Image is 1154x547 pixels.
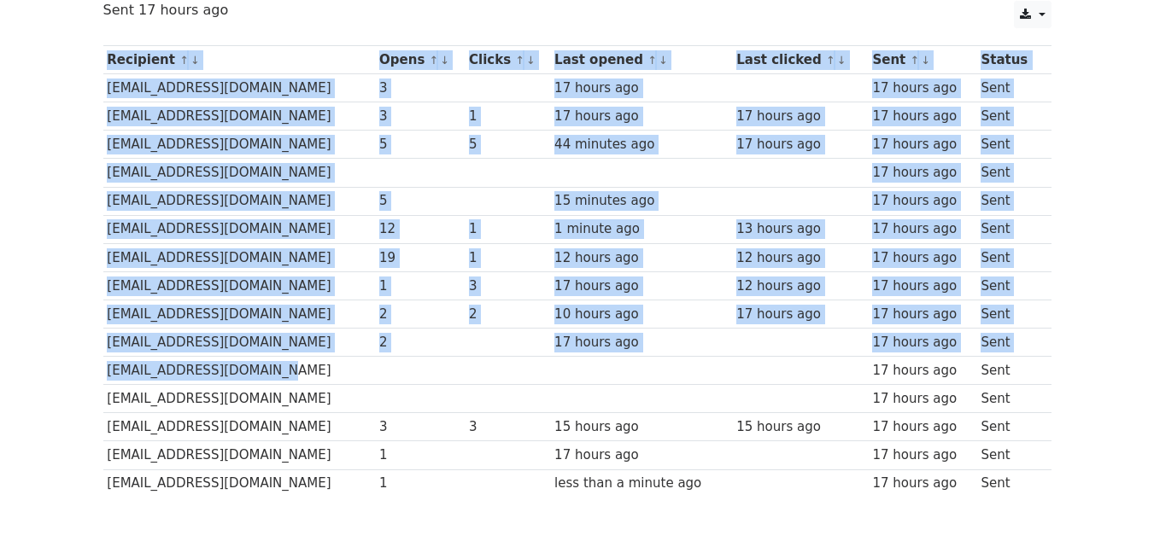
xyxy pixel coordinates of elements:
[869,46,977,74] th: Sent
[465,46,550,74] th: Clicks
[1069,465,1154,547] iframe: Chat Widget
[872,333,972,352] div: 17 hours ago
[977,300,1042,328] td: Sent
[977,441,1042,469] td: Sent
[554,333,729,352] div: 17 hours ago
[977,187,1042,215] td: Sent
[554,248,729,268] div: 12 hours ago
[379,248,460,268] div: 19
[554,474,729,493] div: less than a minute ago
[103,131,376,159] td: [EMAIL_ADDRESS][DOMAIN_NAME]
[921,54,930,67] a: ↓
[103,300,376,328] td: [EMAIL_ADDRESS][DOMAIN_NAME]
[469,107,546,126] div: 1
[977,271,1042,300] td: Sent
[872,305,972,324] div: 17 hours ago
[837,54,846,67] a: ↓
[736,305,864,324] div: 17 hours ago
[554,79,729,98] div: 17 hours ago
[103,46,376,74] th: Recipient
[872,474,972,493] div: 17 hours ago
[379,445,460,465] div: 1
[554,135,729,154] div: 44 minutes ago
[469,219,546,239] div: 1
[469,248,546,268] div: 1
[379,474,460,493] div: 1
[103,271,376,300] td: [EMAIL_ADDRESS][DOMAIN_NAME]
[911,54,920,67] a: ↑
[103,469,376,498] td: [EMAIL_ADDRESS][DOMAIN_NAME]
[977,329,1042,357] td: Sent
[872,445,972,465] div: 17 hours ago
[872,107,972,126] div: 17 hours ago
[103,215,376,243] td: [EMAIL_ADDRESS][DOMAIN_NAME]
[469,276,546,296] div: 3
[103,413,376,441] td: [EMAIL_ADDRESS][DOMAIN_NAME]
[977,215,1042,243] td: Sent
[379,191,460,211] div: 5
[872,79,972,98] div: 17 hours ago
[977,385,1042,413] td: Sent
[190,54,200,67] a: ↓
[179,54,189,67] a: ↑
[379,417,460,437] div: 3
[375,46,465,74] th: Opens
[554,305,729,324] div: 10 hours ago
[977,159,1042,187] td: Sent
[736,135,864,154] div: 17 hours ago
[103,1,1051,19] p: Sent 17 hours ago
[977,357,1042,385] td: Sent
[977,102,1042,131] td: Sent
[659,54,668,67] a: ↓
[977,74,1042,102] td: Sent
[379,276,460,296] div: 1
[554,191,729,211] div: 15 minutes ago
[103,385,376,413] td: [EMAIL_ADDRESS][DOMAIN_NAME]
[736,276,864,296] div: 12 hours ago
[872,276,972,296] div: 17 hours ago
[732,46,868,74] th: Last clicked
[103,187,376,215] td: [EMAIL_ADDRESS][DOMAIN_NAME]
[379,305,460,324] div: 2
[526,54,536,67] a: ↓
[379,219,460,239] div: 12
[103,357,376,385] td: [EMAIL_ADDRESS][DOMAIN_NAME]
[736,219,864,239] div: 13 hours ago
[736,417,864,437] div: 15 hours ago
[826,54,835,67] a: ↑
[469,305,546,324] div: 2
[103,329,376,357] td: [EMAIL_ADDRESS][DOMAIN_NAME]
[103,102,376,131] td: [EMAIL_ADDRESS][DOMAIN_NAME]
[977,131,1042,159] td: Sent
[550,46,732,74] th: Last opened
[872,248,972,268] div: 17 hours ago
[977,243,1042,271] td: Sent
[515,54,524,67] a: ↑
[440,54,449,67] a: ↓
[103,243,376,271] td: [EMAIL_ADDRESS][DOMAIN_NAME]
[379,333,460,352] div: 2
[430,54,439,67] a: ↑
[872,361,972,381] div: 17 hours ago
[977,46,1042,74] th: Status
[554,107,729,126] div: 17 hours ago
[554,445,729,465] div: 17 hours ago
[736,107,864,126] div: 17 hours ago
[379,107,460,126] div: 3
[469,417,546,437] div: 3
[872,191,972,211] div: 17 hours ago
[872,389,972,409] div: 17 hours ago
[872,219,972,239] div: 17 hours ago
[103,74,376,102] td: [EMAIL_ADDRESS][DOMAIN_NAME]
[977,469,1042,498] td: Sent
[554,276,729,296] div: 17 hours ago
[103,441,376,469] td: [EMAIL_ADDRESS][DOMAIN_NAME]
[103,159,376,187] td: [EMAIL_ADDRESS][DOMAIN_NAME]
[977,413,1042,441] td: Sent
[554,219,729,239] div: 1 minute ago
[379,79,460,98] div: 3
[647,54,657,67] a: ↑
[872,417,972,437] div: 17 hours ago
[469,135,546,154] div: 5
